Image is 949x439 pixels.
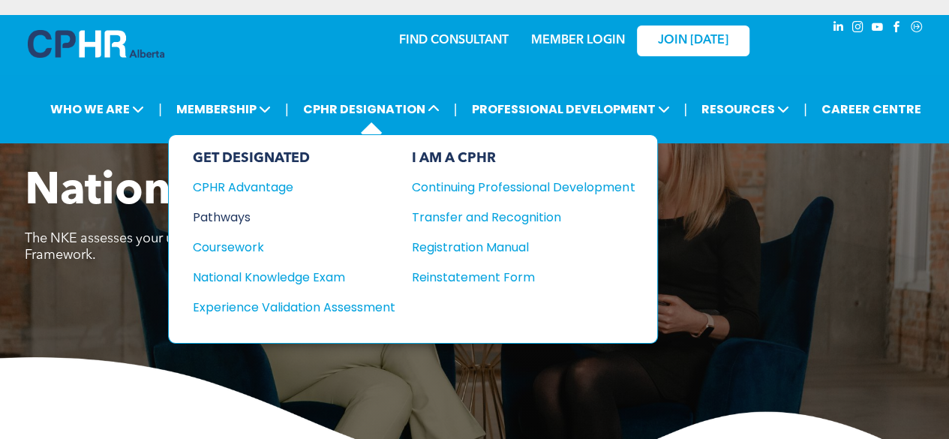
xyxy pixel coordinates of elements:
a: Transfer and Recognition [412,208,635,227]
div: Reinstatement Form [412,268,612,287]
span: The NKE assesses your understanding of the CPHR Competency Framework. [25,232,411,262]
a: Reinstatement Form [412,268,635,287]
li: | [158,94,162,125]
div: GET DESIGNATED [193,150,395,167]
div: Pathways [193,208,375,227]
div: Continuing Professional Development [412,178,612,197]
li: | [285,94,289,125]
li: | [803,94,807,125]
div: CPHR Advantage [193,178,375,197]
div: National Knowledge Exam [193,268,375,287]
div: Coursework [193,238,375,257]
a: Continuing Professional Development [412,178,635,197]
img: A blue and white logo for cp alberta [28,30,164,58]
a: facebook [889,19,905,39]
a: MEMBER LOGIN [531,35,625,47]
span: RESOURCES [697,95,794,123]
a: Pathways [193,208,395,227]
div: Transfer and Recognition [412,208,612,227]
span: CPHR DESIGNATION [299,95,444,123]
li: | [454,94,458,125]
a: instagram [850,19,866,39]
li: | [683,94,687,125]
div: Experience Validation Assessment [193,298,375,317]
div: I AM A CPHR [412,150,635,167]
span: WHO WE ARE [46,95,149,123]
a: youtube [869,19,886,39]
a: Registration Manual [412,238,635,257]
span: PROFESSIONAL DEVELOPMENT [467,95,674,123]
a: Experience Validation Assessment [193,298,395,317]
span: National Knowledge Exam [25,170,607,215]
a: JOIN [DATE] [637,26,749,56]
a: FIND CONSULTANT [399,35,509,47]
span: MEMBERSHIP [172,95,275,123]
a: National Knowledge Exam [193,268,395,287]
a: Social network [908,19,925,39]
a: Coursework [193,238,395,257]
a: linkedin [830,19,847,39]
a: CPHR Advantage [193,178,395,197]
div: Registration Manual [412,238,612,257]
a: CAREER CENTRE [817,95,926,123]
span: JOIN [DATE] [658,34,728,48]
